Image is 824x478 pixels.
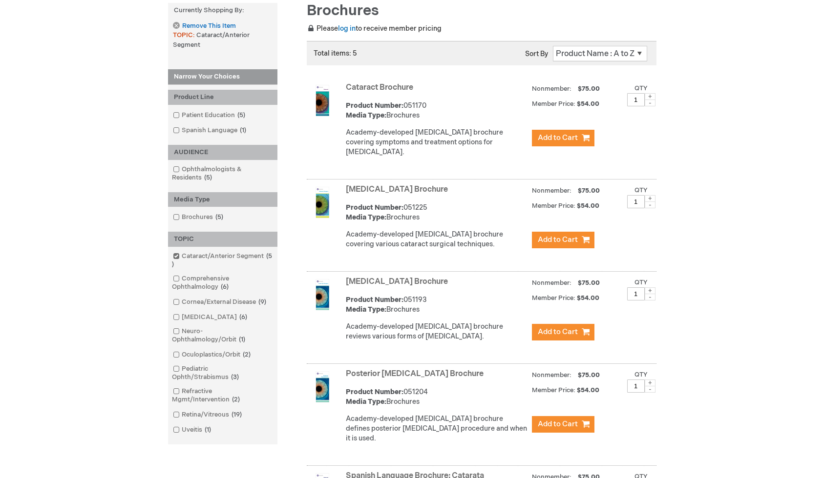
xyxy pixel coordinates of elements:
span: Total items: 5 [314,49,357,58]
span: 19 [229,411,244,418]
a: Retina/Vitreous19 [170,410,246,419]
span: 6 [218,283,231,291]
input: Qty [627,379,645,393]
span: Add to Cart [538,327,578,337]
span: 5 [235,111,248,119]
button: Add to Cart [532,324,594,340]
span: $75.00 [576,371,601,379]
strong: Currently Shopping by: [168,3,277,18]
div: Academy-developed [MEDICAL_DATA] brochure defines posterior [MEDICAL_DATA] procedure and when it ... [346,414,527,443]
span: 1 [237,126,249,134]
a: Oculoplastics/Orbit2 [170,350,254,359]
a: Patient Education5 [170,111,249,120]
span: TOPIC [173,31,196,39]
strong: Media Type: [346,213,386,221]
span: 1 [236,336,248,343]
input: Qty [627,195,645,208]
div: 051225 Brochures [346,203,527,222]
span: $54.00 [577,294,601,302]
strong: Media Type: [346,398,386,406]
span: $54.00 [577,386,601,394]
a: [MEDICAL_DATA] Brochure [346,277,448,286]
strong: Product Number: [346,203,403,212]
img: Cataract Surgery Brochure [307,187,338,218]
strong: Member Price: [532,294,575,302]
input: Qty [627,287,645,300]
strong: Product Number: [346,296,403,304]
input: Qty [627,93,645,106]
a: Brochures5 [170,213,227,222]
span: Add to Cart [538,235,578,244]
span: 2 [240,351,253,358]
span: 5 [213,213,226,221]
button: Add to Cart [532,130,594,146]
strong: Narrow Your Choices [168,69,277,85]
span: Add to Cart [538,133,578,142]
div: Academy-developed [MEDICAL_DATA] brochure reviews various forms of [MEDICAL_DATA]. [346,322,527,341]
div: 051204 Brochures [346,387,527,407]
a: Spanish Language1 [170,126,250,135]
span: Please to receive member pricing [307,24,442,33]
span: Brochures [307,2,379,20]
a: Refractive Mgmt/Intervention2 [170,387,275,404]
div: 051170 Brochures [346,101,527,120]
strong: Nonmember: [532,83,571,95]
span: $75.00 [576,187,601,195]
strong: Nonmember: [532,185,571,197]
span: $75.00 [576,85,601,93]
strong: Media Type: [346,305,386,314]
span: 3 [229,373,241,381]
a: Uveitis1 [170,425,215,435]
a: Comprehensive Ophthalmology6 [170,274,275,292]
a: Neuro-Ophthalmology/Orbit1 [170,327,275,344]
span: 5 [202,174,214,181]
span: 6 [237,313,250,321]
img: Laser Eye Surgery Brochure [307,279,338,310]
span: 9 [256,298,269,306]
strong: Member Price: [532,202,575,210]
div: AUDIENCE [168,145,277,160]
span: $75.00 [576,279,601,287]
a: [MEDICAL_DATA] Brochure [346,185,448,194]
span: Cataract/Anterior Segment [173,31,250,49]
a: Cataract/Anterior Segment5 [170,252,275,269]
div: 051193 Brochures [346,295,527,315]
a: log in [338,24,356,33]
span: Remove This Item [182,21,236,31]
strong: Nonmember: [532,369,571,381]
label: Qty [634,279,648,286]
button: Add to Cart [532,416,594,433]
img: Posterior Capsulotomy Brochure [307,371,338,402]
label: Qty [634,186,648,194]
strong: Member Price: [532,386,575,394]
button: Add to Cart [532,232,594,248]
div: TOPIC [168,232,277,247]
div: Media Type [168,192,277,207]
span: 2 [230,396,242,403]
strong: Nonmember: [532,277,571,289]
span: $54.00 [577,202,601,210]
span: 5 [172,252,272,268]
label: Sort By [525,50,548,58]
div: Product Line [168,90,277,105]
img: Cataract Brochure [307,85,338,116]
p: Academy-developed [MEDICAL_DATA] brochure covering symptoms and treatment options for [MEDICAL_DA... [346,128,527,157]
a: Cataract Brochure [346,83,413,92]
a: Ophthalmologists & Residents5 [170,165,275,182]
strong: Media Type: [346,111,386,119]
label: Qty [634,84,648,92]
div: Academy-developed [MEDICAL_DATA] brochure covering various cataract surgical techniques. [346,230,527,249]
a: Posterior [MEDICAL_DATA] Brochure [346,369,484,378]
a: Cornea/External Disease9 [170,298,270,307]
strong: Member Price: [532,100,575,108]
span: Add to Cart [538,419,578,429]
strong: Product Number: [346,388,403,396]
strong: Product Number: [346,101,403,110]
span: $54.00 [577,100,601,108]
a: Pediatric Ophth/Strabismus3 [170,364,275,382]
a: [MEDICAL_DATA]6 [170,313,251,322]
a: Remove This Item [173,22,235,30]
span: 1 [202,426,213,434]
label: Qty [634,371,648,378]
